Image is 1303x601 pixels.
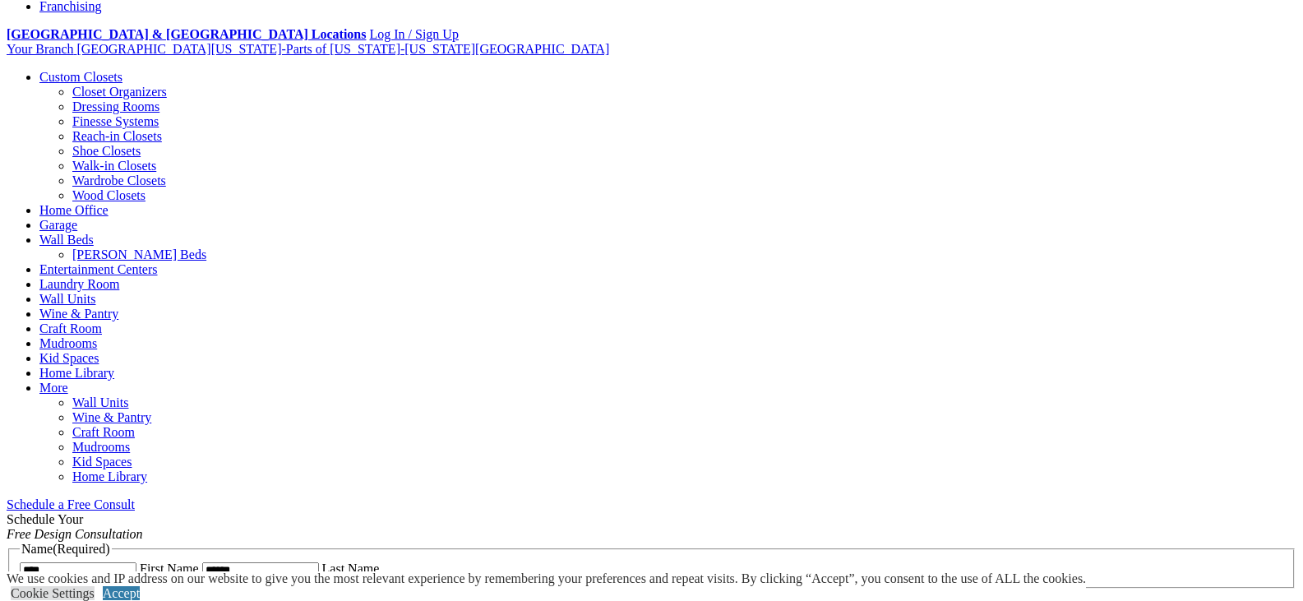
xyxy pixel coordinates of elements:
[72,395,128,409] a: Wall Units
[11,586,95,600] a: Cookie Settings
[39,70,122,84] a: Custom Closets
[7,571,1086,586] div: We use cookies and IP address on our website to give you the most relevant experience by remember...
[7,42,73,56] span: Your Branch
[39,336,97,350] a: Mudrooms
[7,27,366,41] a: [GEOGRAPHIC_DATA] & [GEOGRAPHIC_DATA] Locations
[39,262,158,276] a: Entertainment Centers
[140,562,199,576] label: First Name
[103,586,140,600] a: Accept
[7,512,143,541] span: Schedule Your
[72,425,135,439] a: Craft Room
[72,440,130,454] a: Mudrooms
[39,321,102,335] a: Craft Room
[72,85,167,99] a: Closet Organizers
[72,247,206,261] a: [PERSON_NAME] Beds
[72,173,166,187] a: Wardrobe Closets
[72,114,159,128] a: Finesse Systems
[39,277,119,291] a: Laundry Room
[72,144,141,158] a: Shoe Closets
[7,497,135,511] a: Schedule a Free Consult (opens a dropdown menu)
[7,527,143,541] em: Free Design Consultation
[39,218,77,232] a: Garage
[72,410,151,424] a: Wine & Pantry
[72,455,132,469] a: Kid Spaces
[39,351,99,365] a: Kid Spaces
[39,233,94,247] a: Wall Beds
[72,159,156,173] a: Walk-in Closets
[72,188,146,202] a: Wood Closets
[72,469,147,483] a: Home Library
[39,381,68,395] a: More menu text will display only on big screen
[39,203,109,217] a: Home Office
[72,99,159,113] a: Dressing Rooms
[369,27,458,41] a: Log In / Sign Up
[53,542,109,556] span: (Required)
[20,542,112,557] legend: Name
[72,129,162,143] a: Reach-in Closets
[322,562,380,576] label: Last Name
[39,292,95,306] a: Wall Units
[7,42,609,56] a: Your Branch [GEOGRAPHIC_DATA][US_STATE]-Parts of [US_STATE]-[US_STATE][GEOGRAPHIC_DATA]
[76,42,609,56] span: [GEOGRAPHIC_DATA][US_STATE]-Parts of [US_STATE]-[US_STATE][GEOGRAPHIC_DATA]
[39,366,114,380] a: Home Library
[39,307,118,321] a: Wine & Pantry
